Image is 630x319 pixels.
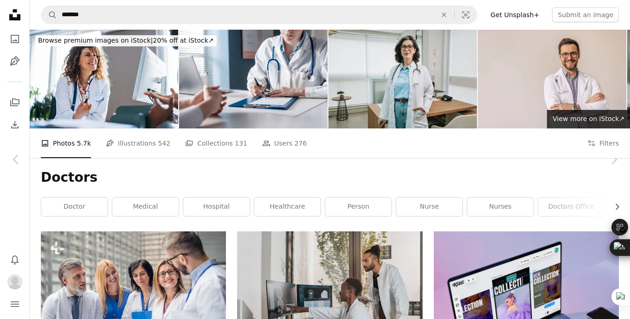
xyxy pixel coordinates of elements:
[328,30,477,128] img: Portrait of a female doctor at the workplace
[455,6,477,24] button: Visual search
[41,6,57,24] button: Search Unsplash
[325,198,392,216] a: person
[467,198,534,216] a: nurses
[41,198,108,216] a: doctor
[185,128,247,158] a: Collections 131
[598,115,630,204] a: Next
[538,198,604,216] a: doctors office
[38,37,214,44] span: 20% off at iStock ↗
[41,169,619,186] h1: Doctors
[547,110,630,128] a: View more on iStock↗
[183,198,250,216] a: hospital
[262,128,307,158] a: Users 276
[6,30,24,48] a: Photos
[7,274,22,289] img: Avatar of user Abd Mash3l
[6,250,24,269] button: Notifications
[30,30,178,128] img: Friendly Female Doctor Smiling During a Consultation in a Bright Office Setting
[552,7,619,22] button: Submit an image
[295,138,307,148] span: 276
[6,273,24,291] button: Profile
[41,6,477,24] form: Find visuals sitewide
[485,7,545,22] a: Get Unsplash+
[179,30,328,128] img: Doctor writing a medical prescription
[112,198,179,216] a: medical
[235,138,247,148] span: 131
[553,115,624,122] span: View more on iStock ↗
[38,37,153,44] span: Browse premium images on iStock |
[434,6,454,24] button: Clear
[587,128,619,158] button: Filters
[237,289,422,297] a: a man showing something on the computer
[106,128,170,158] a: Illustrations 542
[6,52,24,70] a: Illustrations
[6,93,24,112] a: Collections
[609,198,619,216] button: scroll list to the right
[30,30,222,52] a: Browse premium images on iStock|20% off at iStock↗
[396,198,463,216] a: nurse
[6,295,24,313] button: Menu
[478,30,626,128] img: Portrait of smiling doctor with folded arms and stethoscope
[158,138,171,148] span: 542
[41,289,226,297] a: Group of doctors on conference, medical team standing and discussing issues.
[254,198,321,216] a: healthcare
